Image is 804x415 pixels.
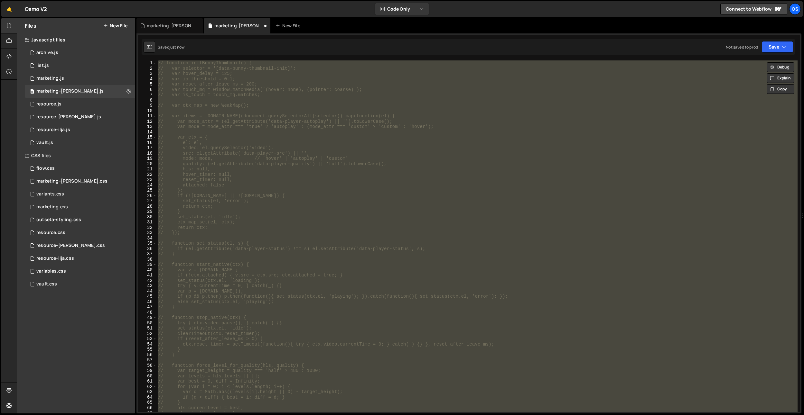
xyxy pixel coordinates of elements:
div: 16596/45151.js [25,59,135,72]
div: 16596/45156.css [25,213,135,226]
div: 13 [138,124,157,130]
div: CSS files [17,149,135,162]
div: 52 [138,331,157,337]
div: 16596/46199.css [25,226,135,239]
div: Saved [158,44,184,50]
div: 46 [138,299,157,305]
div: just now [169,44,184,50]
div: 15 [138,135,157,140]
div: 44 [138,289,157,294]
div: 51 [138,326,157,331]
div: 35 [138,241,157,246]
div: 16596/45133.js [25,136,135,149]
div: resource.css [36,230,65,236]
div: 16596/45424.js [25,85,135,98]
div: 7 [138,92,157,98]
div: marketing-[PERSON_NAME].js [36,88,104,94]
div: variants.css [36,191,64,197]
div: 17 [138,145,157,151]
div: list.js [36,63,49,68]
div: 48 [138,310,157,315]
div: 60 [138,374,157,379]
div: 47 [138,304,157,310]
div: Javascript files [17,33,135,46]
div: 61 [138,379,157,384]
div: 57 [138,357,157,363]
div: Osmo V2 [25,5,47,13]
div: 16596/45153.css [25,278,135,291]
div: 2 [138,66,157,71]
span: 0 [30,89,34,95]
div: 28 [138,204,157,209]
div: 16596/46198.css [25,252,135,265]
div: 42 [138,278,157,284]
div: 59 [138,368,157,374]
div: 16596/45511.css [25,188,135,201]
div: 16596/46194.js [25,111,135,123]
button: Debug [767,62,794,72]
div: 8 [138,98,157,103]
div: marketing.css [36,204,68,210]
div: 18 [138,151,157,156]
a: Os [789,3,801,15]
div: 12 [138,119,157,124]
div: vault.css [36,281,57,287]
div: variables.css [36,268,66,274]
div: 32 [138,225,157,230]
div: marketing.js [36,76,64,81]
div: 27 [138,198,157,204]
div: 6 [138,87,157,93]
div: 16596/46196.css [25,239,135,252]
div: marketing-[PERSON_NAME].css [36,178,108,184]
div: 24 [138,183,157,188]
div: 33 [138,230,157,236]
div: 40 [138,267,157,273]
div: 16596/45154.css [25,265,135,278]
div: 38 [138,257,157,262]
div: 19 [138,156,157,161]
div: 62 [138,384,157,390]
div: 56 [138,352,157,358]
div: 3 [138,71,157,77]
div: 9 [138,103,157,108]
div: 16596/45446.css [25,201,135,213]
div: 11 [138,113,157,119]
div: 4 [138,77,157,82]
div: resource-ilja.js [36,127,70,133]
div: 5 [138,82,157,87]
div: 54 [138,342,157,347]
div: 63 [138,389,157,395]
div: 25 [138,188,157,193]
div: 1 [138,60,157,66]
div: 10 [138,108,157,114]
div: 26 [138,193,157,199]
div: 23 [138,177,157,183]
div: 16596/47552.css [25,162,135,175]
div: marketing-[PERSON_NAME].js [214,23,263,29]
div: 58 [138,363,157,368]
div: 16596/45422.js [25,72,135,85]
div: 30 [138,214,157,220]
div: resource-[PERSON_NAME].js [36,114,101,120]
div: 50 [138,320,157,326]
div: 45 [138,294,157,299]
div: outseta-styling.css [36,217,81,223]
div: 14 [138,130,157,135]
div: 22 [138,172,157,177]
button: Copy [767,84,794,94]
div: New File [276,23,303,29]
div: 49 [138,315,157,320]
div: 37 [138,251,157,257]
div: 66 [138,405,157,411]
div: 29 [138,209,157,214]
div: archive.js [36,50,58,56]
div: 34 [138,236,157,241]
div: 20 [138,161,157,167]
div: resource.js [36,101,61,107]
a: Connect to Webflow [720,3,787,15]
div: resource-[PERSON_NAME].css [36,243,105,248]
div: flow.css [36,166,55,171]
div: 16596/46195.js [25,123,135,136]
button: Code Only [375,3,429,15]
